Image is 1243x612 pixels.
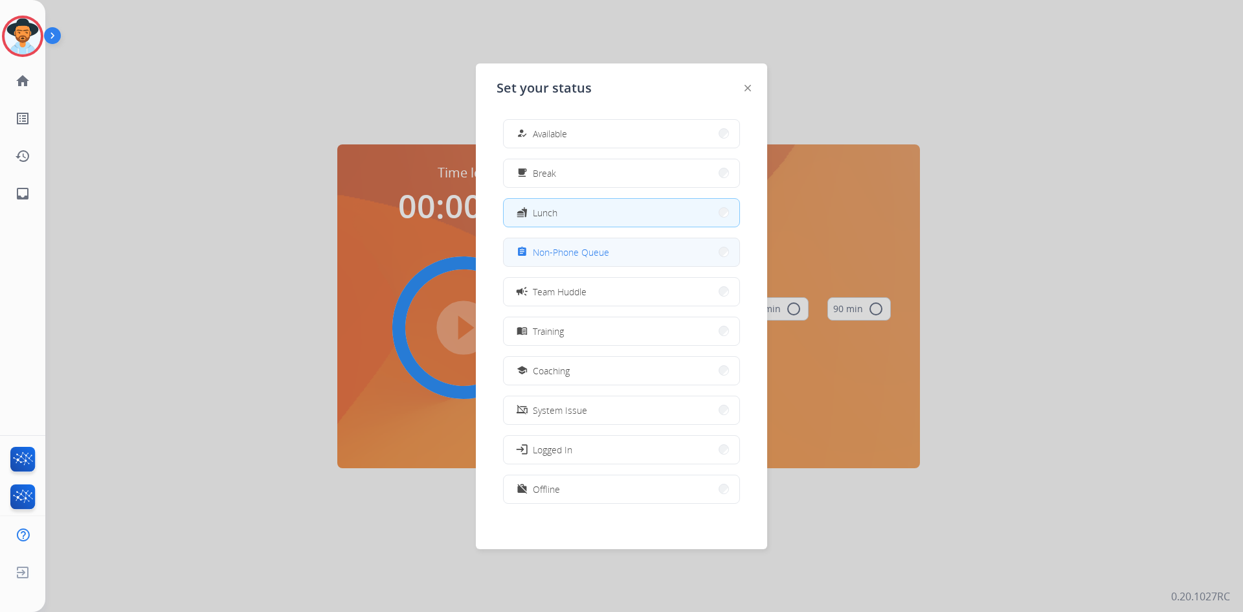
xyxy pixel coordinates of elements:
img: close-button [745,85,751,91]
mat-icon: login [515,443,528,456]
mat-icon: list_alt [15,111,30,126]
span: Break [533,166,556,180]
button: Non-Phone Queue [504,238,739,266]
mat-icon: campaign [515,285,528,298]
span: System Issue [533,403,587,417]
mat-icon: work_off [517,484,528,495]
button: Logged In [504,436,739,464]
span: Available [533,127,567,141]
button: Training [504,317,739,345]
span: Offline [533,482,560,496]
button: Available [504,120,739,148]
mat-icon: how_to_reg [517,128,528,139]
mat-icon: assignment [517,247,528,258]
mat-icon: inbox [15,186,30,201]
mat-icon: school [517,365,528,376]
button: Offline [504,475,739,503]
span: Lunch [533,206,557,220]
button: Team Huddle [504,278,739,306]
span: Team Huddle [533,285,587,299]
span: Coaching [533,364,570,378]
mat-icon: home [15,73,30,89]
button: Lunch [504,199,739,227]
mat-icon: fastfood [517,207,528,218]
mat-icon: menu_book [517,326,528,337]
span: Logged In [533,443,572,457]
mat-icon: phonelink_off [517,405,528,416]
img: avatar [5,18,41,54]
p: 0.20.1027RC [1171,589,1230,604]
span: Set your status [497,79,592,97]
span: Training [533,324,564,338]
mat-icon: free_breakfast [517,168,528,179]
button: System Issue [504,396,739,424]
button: Coaching [504,357,739,385]
mat-icon: history [15,148,30,164]
button: Break [504,159,739,187]
span: Non-Phone Queue [533,245,609,259]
